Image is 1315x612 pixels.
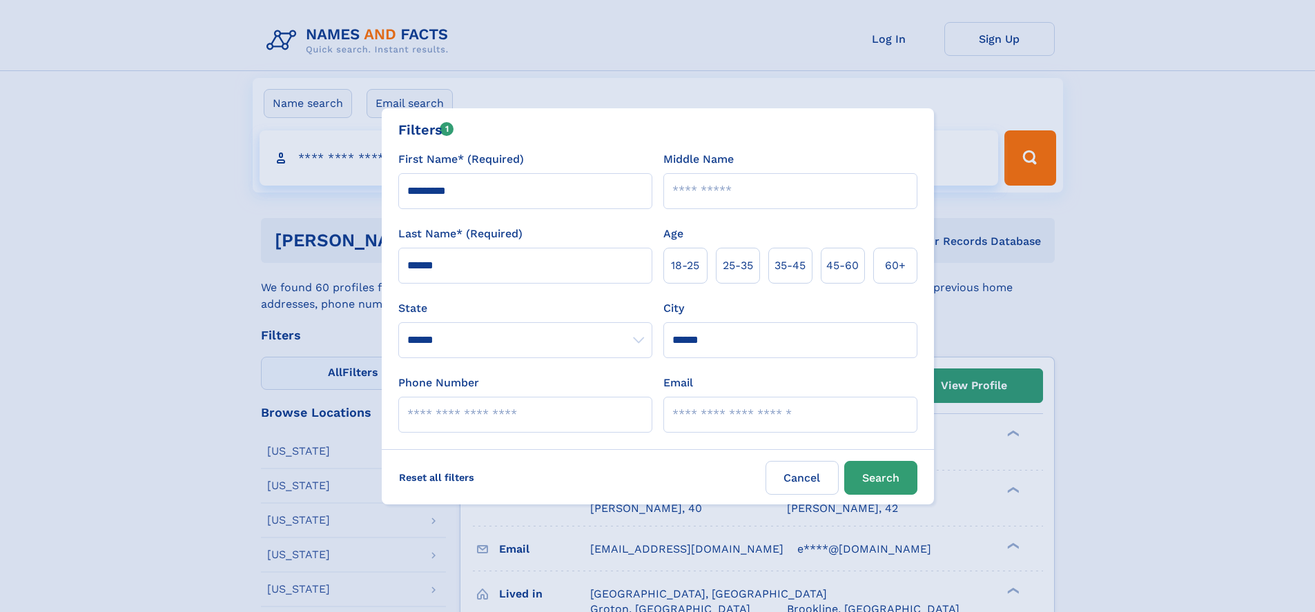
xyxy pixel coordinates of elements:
[398,300,652,317] label: State
[398,151,524,168] label: First Name* (Required)
[390,461,483,494] label: Reset all filters
[844,461,917,495] button: Search
[663,375,693,391] label: Email
[826,257,859,274] span: 45‑60
[398,119,454,140] div: Filters
[398,375,479,391] label: Phone Number
[775,257,806,274] span: 35‑45
[663,300,684,317] label: City
[766,461,839,495] label: Cancel
[398,226,523,242] label: Last Name* (Required)
[671,257,699,274] span: 18‑25
[663,151,734,168] label: Middle Name
[885,257,906,274] span: 60+
[723,257,753,274] span: 25‑35
[663,226,683,242] label: Age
